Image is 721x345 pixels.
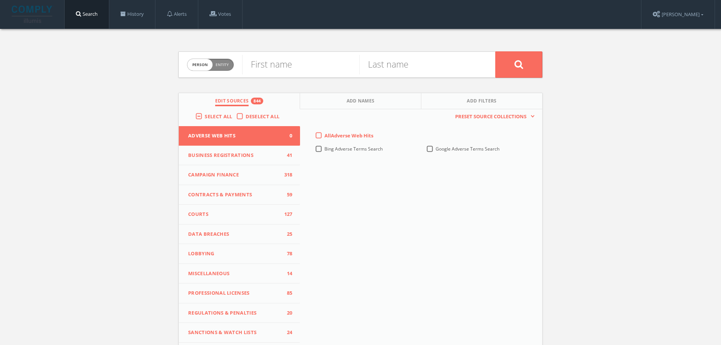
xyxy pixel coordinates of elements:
[179,283,300,303] button: Professional Licenses85
[188,289,281,297] span: Professional Licenses
[179,244,300,264] button: Lobbying78
[179,224,300,244] button: Data Breaches25
[281,132,293,140] span: 0
[179,264,300,284] button: Miscellaneous14
[179,93,300,109] button: Edit Sources844
[179,165,300,185] button: Campaign Finance318
[281,250,293,258] span: 78
[324,146,383,152] span: Bing Adverse Terms Search
[300,93,421,109] button: Add Names
[246,113,280,120] span: Deselect All
[421,93,542,109] button: Add Filters
[467,98,497,106] span: Add Filters
[179,205,300,224] button: Courts127
[12,6,54,23] img: illumis
[188,191,281,199] span: Contracts & Payments
[188,270,281,277] span: Miscellaneous
[179,303,300,323] button: Regulations & Penalties20
[179,323,300,343] button: Sanctions & Watch Lists24
[251,98,263,104] div: 844
[451,113,530,121] span: Preset Source Collections
[188,329,281,336] span: Sanctions & Watch Lists
[188,132,281,140] span: Adverse Web Hits
[187,59,213,71] span: person
[205,113,232,120] span: Select All
[281,171,293,179] span: 318
[451,113,535,121] button: Preset Source Collections
[281,289,293,297] span: 85
[281,231,293,238] span: 25
[179,146,300,166] button: Business Registrations41
[188,171,281,179] span: Campaign Finance
[188,250,281,258] span: Lobbying
[179,185,300,205] button: Contracts & Payments59
[216,62,229,68] span: Entity
[281,211,293,218] span: 127
[215,98,249,106] span: Edit Sources
[281,309,293,317] span: 20
[281,191,293,199] span: 59
[179,126,300,146] button: Adverse Web Hits0
[281,152,293,159] span: 41
[324,132,373,139] span: All Adverse Web Hits
[188,231,281,238] span: Data Breaches
[188,211,281,218] span: Courts
[281,270,293,277] span: 14
[347,98,375,106] span: Add Names
[188,309,281,317] span: Regulations & Penalties
[436,146,499,152] span: Google Adverse Terms Search
[188,152,281,159] span: Business Registrations
[281,329,293,336] span: 24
